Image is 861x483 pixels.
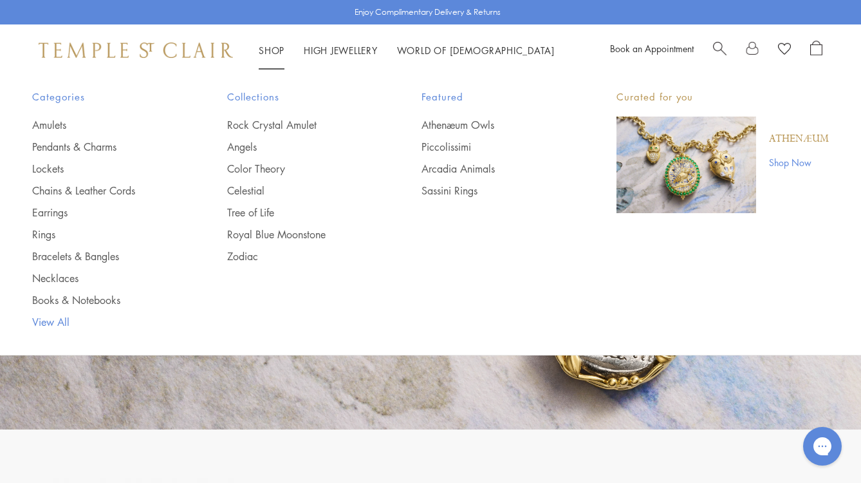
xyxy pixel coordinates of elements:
a: Tree of Life [227,205,371,220]
a: Zodiac [227,249,371,263]
a: Celestial [227,184,371,198]
a: Athenæum [769,132,829,146]
iframe: Gorgias live chat messenger [797,422,848,470]
a: Arcadia Animals [421,162,565,176]
a: ShopShop [259,44,284,57]
a: Necklaces [32,271,176,285]
a: Books & Notebooks [32,293,176,307]
a: Shop Now [769,155,829,169]
a: World of [DEMOGRAPHIC_DATA]World of [DEMOGRAPHIC_DATA] [397,44,555,57]
a: Book an Appointment [610,42,694,55]
a: View All [32,315,176,329]
a: Bracelets & Bangles [32,249,176,263]
a: Rings [32,227,176,241]
a: Angels [227,140,371,154]
a: Rock Crystal Amulet [227,118,371,132]
nav: Main navigation [259,43,555,59]
a: Amulets [32,118,176,132]
span: Categories [32,89,176,105]
a: View Wishlist [778,41,791,60]
p: Curated for you [616,89,829,105]
a: Athenæum Owls [421,118,565,132]
span: Featured [421,89,565,105]
a: High JewelleryHigh Jewellery [304,44,378,57]
a: Royal Blue Moonstone [227,227,371,241]
a: Sassini Rings [421,184,565,198]
a: Piccolissimi [421,140,565,154]
a: Pendants & Charms [32,140,176,154]
a: Color Theory [227,162,371,176]
img: Temple St. Clair [39,43,233,58]
a: Chains & Leather Cords [32,184,176,198]
a: Earrings [32,205,176,220]
a: Open Shopping Bag [810,41,822,60]
p: Enjoy Complimentary Delivery & Returns [355,6,501,19]
a: Lockets [32,162,176,176]
span: Collections [227,89,371,105]
a: Search [713,41,727,60]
